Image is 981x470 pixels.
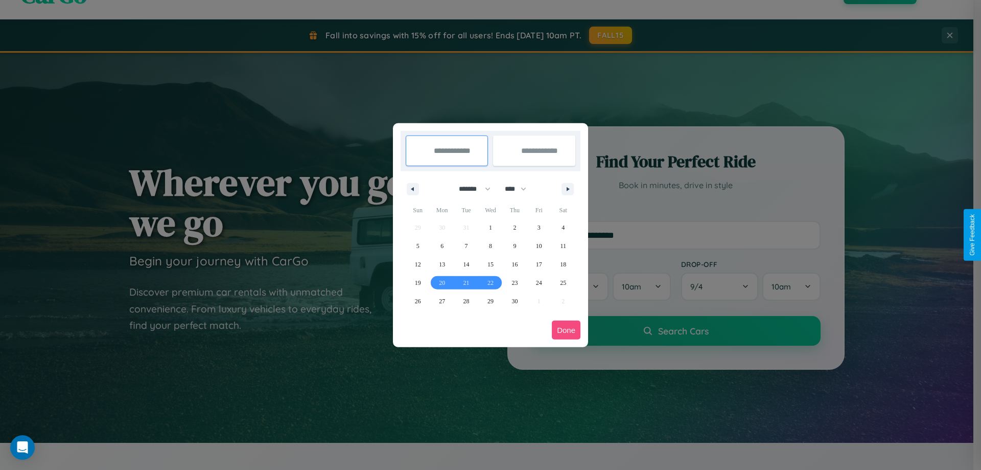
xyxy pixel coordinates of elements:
[430,274,454,292] button: 20
[406,274,430,292] button: 19
[465,237,468,255] span: 7
[416,237,419,255] span: 5
[511,292,518,310] span: 30
[551,218,575,237] button: 4
[415,292,421,310] span: 26
[503,255,527,274] button: 16
[503,292,527,310] button: 30
[454,274,478,292] button: 21
[551,274,575,292] button: 25
[415,255,421,274] span: 12
[430,292,454,310] button: 27
[560,255,566,274] span: 18
[439,292,445,310] span: 27
[478,218,502,237] button: 1
[560,274,566,292] span: 25
[527,274,551,292] button: 24
[478,274,502,292] button: 22
[454,237,478,255] button: 7
[406,237,430,255] button: 5
[415,274,421,292] span: 19
[489,237,492,255] span: 8
[551,202,575,218] span: Sat
[527,237,551,255] button: 10
[430,255,454,274] button: 13
[487,255,494,274] span: 15
[406,202,430,218] span: Sun
[430,237,454,255] button: 6
[463,255,470,274] span: 14
[503,202,527,218] span: Thu
[503,274,527,292] button: 23
[478,292,502,310] button: 29
[406,292,430,310] button: 26
[536,274,542,292] span: 24
[463,292,470,310] span: 28
[478,237,502,255] button: 8
[503,218,527,237] button: 2
[551,255,575,274] button: 18
[439,255,445,274] span: 13
[487,274,494,292] span: 22
[513,218,516,237] span: 2
[562,218,565,237] span: 4
[454,292,478,310] button: 28
[503,237,527,255] button: 9
[406,255,430,274] button: 12
[538,218,541,237] span: 3
[560,237,566,255] span: 11
[487,292,494,310] span: 29
[454,202,478,218] span: Tue
[513,237,516,255] span: 9
[478,255,502,274] button: 15
[430,202,454,218] span: Mon
[527,255,551,274] button: 17
[10,435,35,460] div: Open Intercom Messenger
[552,321,580,340] button: Done
[478,202,502,218] span: Wed
[463,274,470,292] span: 21
[439,274,445,292] span: 20
[489,218,492,237] span: 1
[527,202,551,218] span: Fri
[969,214,976,256] div: Give Feedback
[551,237,575,255] button: 11
[454,255,478,274] button: 14
[440,237,443,255] span: 6
[527,218,551,237] button: 3
[536,237,542,255] span: 10
[511,255,518,274] span: 16
[536,255,542,274] span: 17
[511,274,518,292] span: 23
